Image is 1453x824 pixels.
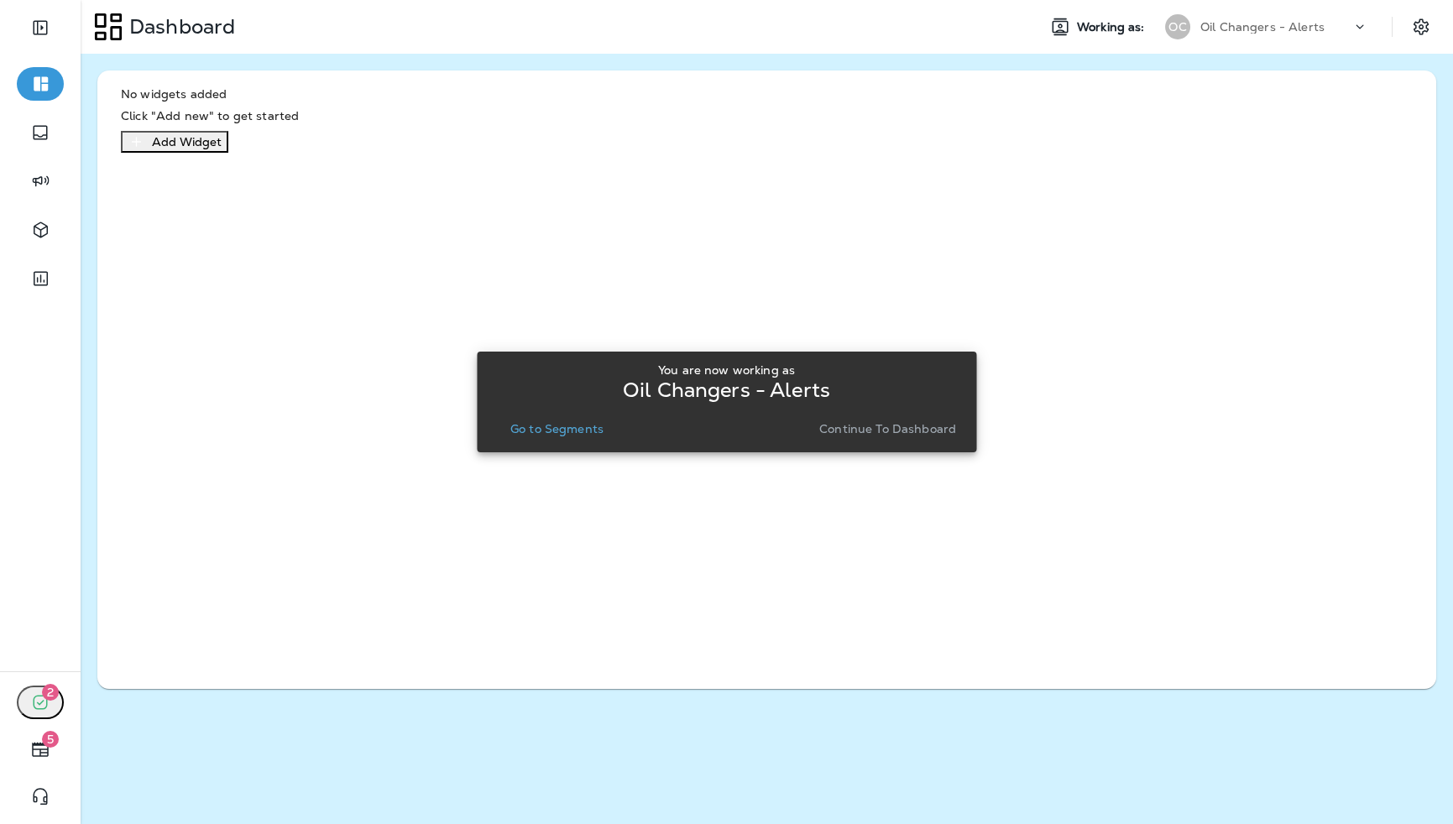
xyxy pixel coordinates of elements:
[121,131,228,153] button: Add Widget
[42,731,59,748] span: 5
[1077,20,1148,34] span: Working as:
[504,417,610,441] button: Go to Segments
[510,422,604,435] p: Go to Segments
[813,417,963,441] button: Continue to Dashboard
[17,11,64,44] button: Expand Sidebar
[42,684,59,701] span: 2
[17,686,64,719] button: 2
[121,87,299,101] p: No widgets added
[152,133,222,150] div: Add Widget
[658,363,795,377] p: You are now working as
[1200,20,1325,34] p: Oil Changers - Alerts
[17,733,64,766] button: 5
[123,14,235,39] p: Dashboard
[1406,12,1436,42] button: Settings
[819,422,956,435] p: Continue to Dashboard
[623,383,830,397] p: Oil Changers - Alerts
[1165,14,1190,39] div: OC
[121,109,299,123] p: Click "Add new" to get started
